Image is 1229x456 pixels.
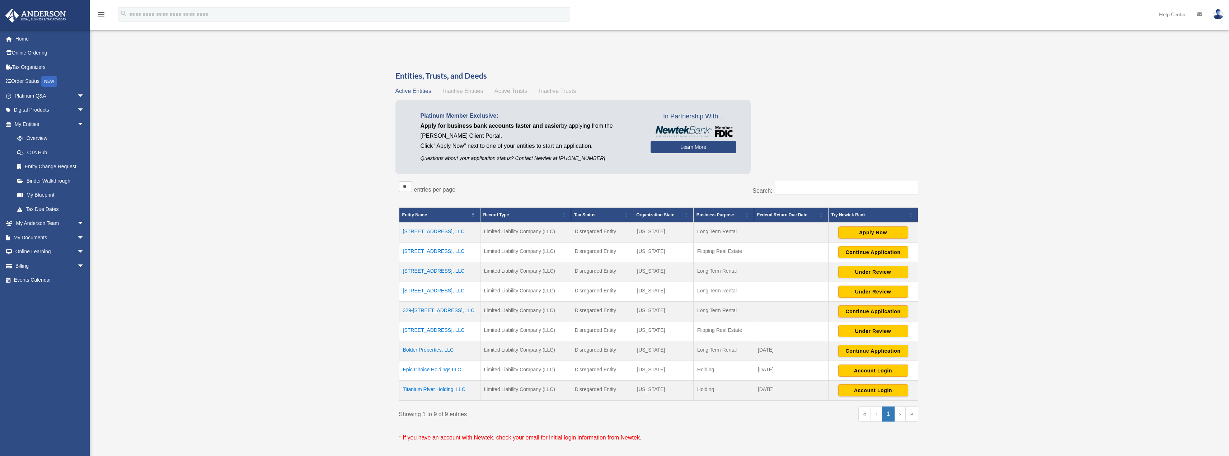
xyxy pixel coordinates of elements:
td: [US_STATE] [633,282,694,302]
p: Platinum Member Exclusive: [421,111,640,121]
a: 1 [882,406,895,422]
td: [US_STATE] [633,222,694,243]
a: Order StatusNEW [5,74,95,89]
td: Limited Liability Company (LLC) [480,262,571,282]
button: Under Review [838,286,908,298]
a: Billingarrow_drop_down [5,259,95,273]
td: [US_STATE] [633,302,694,321]
td: Disregarded Entity [571,341,633,361]
td: Holding [693,361,754,381]
td: Disregarded Entity [571,243,633,262]
label: Search: [752,188,772,194]
td: Flipping Real Estate [693,321,754,341]
a: Account Login [838,367,908,373]
th: Federal Return Due Date: Activate to sort [754,208,828,223]
div: Showing 1 to 9 of 9 entries [399,406,653,419]
span: arrow_drop_down [77,259,92,273]
button: Account Login [838,365,908,377]
a: Account Login [838,387,908,393]
td: Limited Liability Company (LLC) [480,302,571,321]
button: Under Review [838,266,908,278]
button: Under Review [838,325,908,337]
span: Tax Status [574,212,596,217]
td: Disregarded Entity [571,282,633,302]
a: Home [5,32,95,46]
button: Apply Now [838,226,908,239]
td: Disregarded Entity [571,262,633,282]
span: Federal Return Due Date [757,212,807,217]
a: menu [97,13,105,19]
td: Disregarded Entity [571,321,633,341]
span: Record Type [483,212,509,217]
button: Continue Application [838,345,908,357]
td: Titanium River Holding, LLC [399,381,480,401]
td: Disregarded Entity [571,381,633,401]
td: Bolder Properties, LLC [399,341,480,361]
a: First [858,406,871,422]
span: arrow_drop_down [77,103,92,118]
td: [STREET_ADDRESS], LLC [399,321,480,341]
span: Business Purpose [696,212,734,217]
span: arrow_drop_down [77,89,92,103]
i: search [120,10,128,18]
button: Continue Application [838,305,908,318]
a: CTA Hub [10,145,92,160]
a: Next [895,406,906,422]
td: Long Term Rental [693,282,754,302]
th: Try Newtek Bank : Activate to sort [828,208,918,223]
p: Click "Apply Now" next to one of your entities to start an application. [421,141,640,151]
td: [STREET_ADDRESS], LLC [399,222,480,243]
span: arrow_drop_down [77,216,92,231]
span: Organization State [636,212,674,217]
img: NewtekBankLogoSM.png [654,126,733,137]
p: Questions about your application status? Contact Newtek at [PHONE_NUMBER] [421,154,640,163]
td: [US_STATE] [633,361,694,381]
a: Binder Walkthrough [10,174,92,188]
a: Last [906,406,918,422]
td: Holding [693,381,754,401]
a: Previous [871,406,882,422]
a: My Blueprint [10,188,92,202]
td: [US_STATE] [633,341,694,361]
span: Inactive Entities [443,88,483,94]
td: Limited Liability Company (LLC) [480,381,571,401]
td: Disregarded Entity [571,222,633,243]
td: Flipping Real Estate [693,243,754,262]
a: Entity Change Request [10,160,92,174]
a: My Documentsarrow_drop_down [5,230,95,245]
a: Tax Due Dates [10,202,92,216]
p: * If you have an account with Newtek, check your email for initial login information from Newtek. [399,433,918,443]
i: menu [97,10,105,19]
td: [US_STATE] [633,243,694,262]
th: Tax Status: Activate to sort [571,208,633,223]
span: Inactive Trusts [539,88,576,94]
a: Platinum Q&Aarrow_drop_down [5,89,95,103]
td: 329-[STREET_ADDRESS], LLC [399,302,480,321]
td: Long Term Rental [693,341,754,361]
p: by applying from the [PERSON_NAME] Client Portal. [421,121,640,141]
td: Disregarded Entity [571,302,633,321]
a: Tax Organizers [5,60,95,74]
a: Events Calendar [5,273,95,287]
td: [STREET_ADDRESS], LLC [399,262,480,282]
td: [STREET_ADDRESS], LLC [399,282,480,302]
span: In Partnership With... [651,111,736,122]
td: Long Term Rental [693,262,754,282]
td: [DATE] [754,341,828,361]
a: Digital Productsarrow_drop_down [5,103,95,117]
a: My Anderson Teamarrow_drop_down [5,216,95,231]
img: User Pic [1213,9,1224,19]
span: Active Trusts [494,88,527,94]
label: entries per page [414,187,456,193]
div: Try Newtek Bank [831,211,907,219]
th: Business Purpose: Activate to sort [693,208,754,223]
button: Account Login [838,384,908,396]
img: Anderson Advisors Platinum Portal [3,9,68,23]
span: Entity Name [402,212,427,217]
span: Apply for business bank accounts faster and easier [421,123,561,129]
td: [DATE] [754,361,828,381]
td: Limited Liability Company (LLC) [480,243,571,262]
td: Limited Liability Company (LLC) [480,222,571,243]
button: Continue Application [838,246,908,258]
a: Online Ordering [5,46,95,60]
